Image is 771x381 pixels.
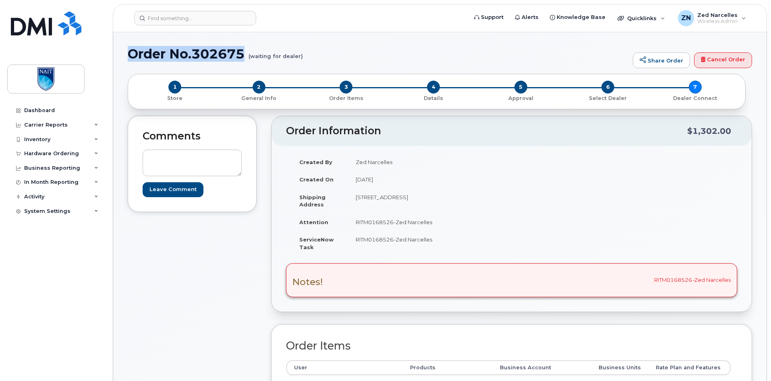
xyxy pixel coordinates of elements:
[219,95,300,102] p: General Info
[348,171,506,188] td: [DATE]
[286,125,687,137] h2: Order Information
[633,52,690,69] a: Share Order
[286,360,403,375] th: User
[694,52,752,69] a: Cancel Order
[348,188,506,213] td: [STREET_ADDRESS]
[168,81,181,94] span: 1
[306,95,387,102] p: Order Items
[480,95,561,102] p: Approval
[135,94,216,102] a: 1 Store
[299,176,334,183] strong: Created On
[299,236,334,250] strong: ServiceNow Task
[286,340,731,352] h2: Order Items
[299,159,332,165] strong: Created By
[568,95,649,102] p: Select Dealer
[216,94,303,102] a: 2 General Info
[143,182,203,197] input: Leave Comment
[303,94,390,102] a: 3 Order Items
[477,94,564,102] a: 5 Approval
[514,81,527,94] span: 5
[564,94,652,102] a: 6 Select Dealer
[601,81,614,94] span: 6
[138,95,212,102] p: Store
[393,95,474,102] p: Details
[493,360,591,375] th: Business Account
[591,360,648,375] th: Business Units
[390,94,477,102] a: 4 Details
[143,131,242,142] h2: Comments
[427,81,440,94] span: 4
[687,123,731,139] div: $1,302.00
[348,231,506,256] td: RITM0168526-Zed Narcelles
[128,47,629,61] h1: Order No.302675
[649,360,730,375] th: Rate Plan and Features
[348,213,506,231] td: RITM0168526-Zed Narcelles
[249,47,303,59] small: (waiting for dealer)
[299,219,328,225] strong: Attention
[299,194,325,208] strong: Shipping Address
[292,277,323,287] h3: Notes!
[253,81,265,94] span: 2
[286,263,737,297] div: RITM0168526-Zed Narcelles
[403,360,493,375] th: Products
[340,81,352,94] span: 3
[348,153,506,171] td: Zed Narcelles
